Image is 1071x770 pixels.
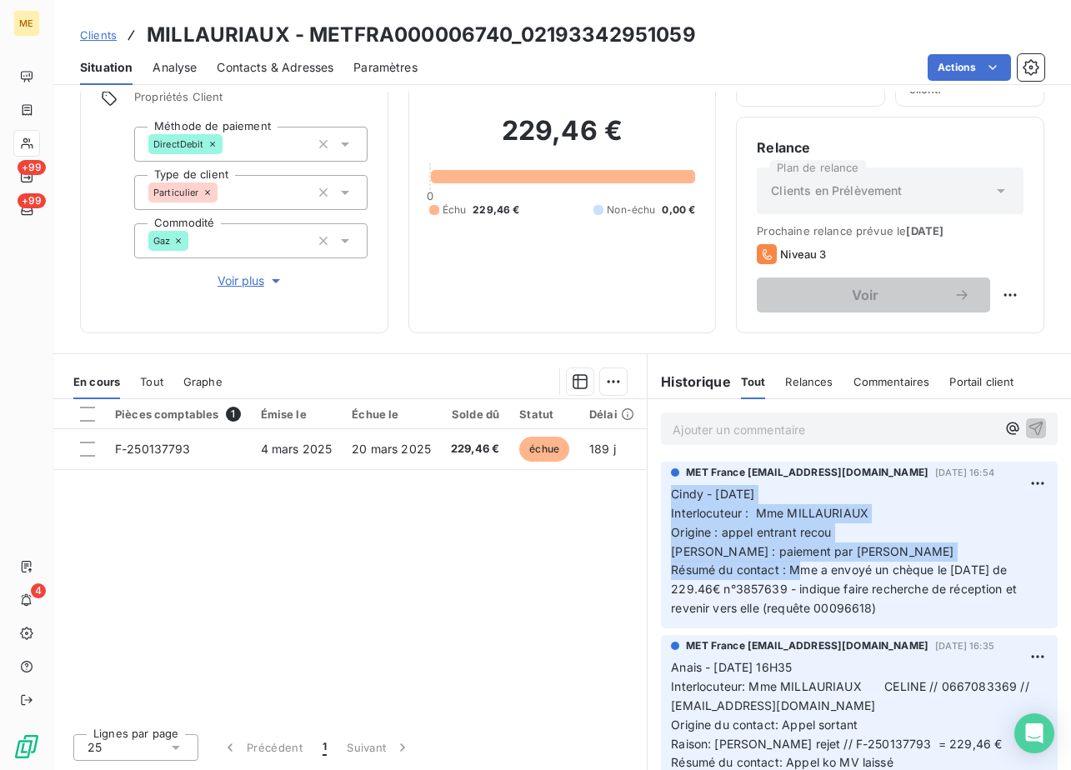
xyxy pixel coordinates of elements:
h2: 229,46 € [429,114,696,164]
span: Raison: [PERSON_NAME] rejet // F-250137793 = 229,46 € [671,737,1002,751]
span: Commentaires [853,375,930,388]
span: Analyse [153,59,197,76]
span: [DATE] [906,224,943,237]
span: Anais - [DATE] 16H35 [671,660,792,674]
span: 4 [31,583,46,598]
span: Échu [443,202,467,217]
div: Échue le [352,407,431,421]
div: ME [13,10,40,37]
span: Non-échu [607,202,655,217]
div: Pièces comptables [115,407,241,422]
span: 0,00 € [662,202,695,217]
button: Suivant [337,730,421,765]
span: Interlocuteur: Mme MILLAURIAUX CELINE // 0667083369 // [EMAIL_ADDRESS][DOMAIN_NAME] [671,679,1033,712]
span: Origine du contact: Appel sortant [671,717,858,732]
span: Tout [741,375,766,388]
span: Paramètres [353,59,418,76]
span: 20 mars 2025 [352,442,431,456]
span: Origine : appel entrant recou [671,525,831,539]
span: MET France [EMAIL_ADDRESS][DOMAIN_NAME] [686,465,928,480]
span: Voir [777,288,953,302]
div: Solde dû [451,407,499,421]
span: +99 [18,160,46,175]
span: 229,46 € [473,202,519,217]
input: Ajouter une valeur [223,137,236,152]
a: Clients [80,27,117,43]
span: [DATE] 16:35 [935,641,994,651]
button: Voir plus [134,272,368,290]
div: Statut [519,407,569,421]
span: Propriétés Client [134,90,368,113]
span: échue [519,437,569,462]
div: Émise le [261,407,333,421]
input: Ajouter une valeur [218,185,231,200]
span: Clients en Prélèvement [771,182,902,199]
span: 1 [226,407,241,422]
span: Situation [80,59,133,76]
span: Relances [785,375,833,388]
span: Prochaine relance prévue le [757,224,1023,237]
span: 0 [427,189,433,202]
span: Contacts & Adresses [217,59,333,76]
button: 1 [313,730,337,765]
span: Particulier [153,187,199,197]
span: Résumé du contact: Appel ko MV laissé [671,755,893,769]
div: Open Intercom Messenger [1014,713,1054,753]
span: Graphe [183,375,223,388]
h6: Relance [757,137,1023,157]
span: Tout [140,375,163,388]
span: Niveau 3 [780,247,826,261]
span: 229,46 € [451,441,499,457]
span: Voir plus [218,272,284,289]
input: Ajouter une valeur [188,233,202,248]
span: Gaz [153,236,170,246]
span: DirectDebit [153,139,204,149]
div: Délai [589,407,634,421]
span: Résumé du contact : Mme a envoyé un chèque le [DATE] de 229.46€ n°3857639 - indique faire recherc... [671,562,1020,615]
button: Précédent [212,730,313,765]
span: Cindy - [DATE] [671,487,754,501]
h3: MILLAURIAUX - METFRA000006740_02193342951059 [147,20,696,50]
span: F-250137793 [115,442,191,456]
h6: Historique [648,372,731,392]
span: 189 j [589,442,616,456]
span: 1 [323,739,327,756]
span: [DATE] 16:54 [935,467,994,477]
span: Interlocuteur : Mme MILLAURIAUX [671,506,868,520]
span: 4 mars 2025 [261,442,333,456]
button: Actions [928,54,1011,81]
span: +99 [18,193,46,208]
span: [PERSON_NAME] : paiement par [PERSON_NAME] [671,544,953,558]
span: En cours [73,375,120,388]
span: Portail client [949,375,1013,388]
img: Logo LeanPay [13,733,40,760]
span: MET France [EMAIL_ADDRESS][DOMAIN_NAME] [686,638,928,653]
span: 25 [88,739,102,756]
span: Clients [80,28,117,42]
button: Voir [757,277,990,312]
